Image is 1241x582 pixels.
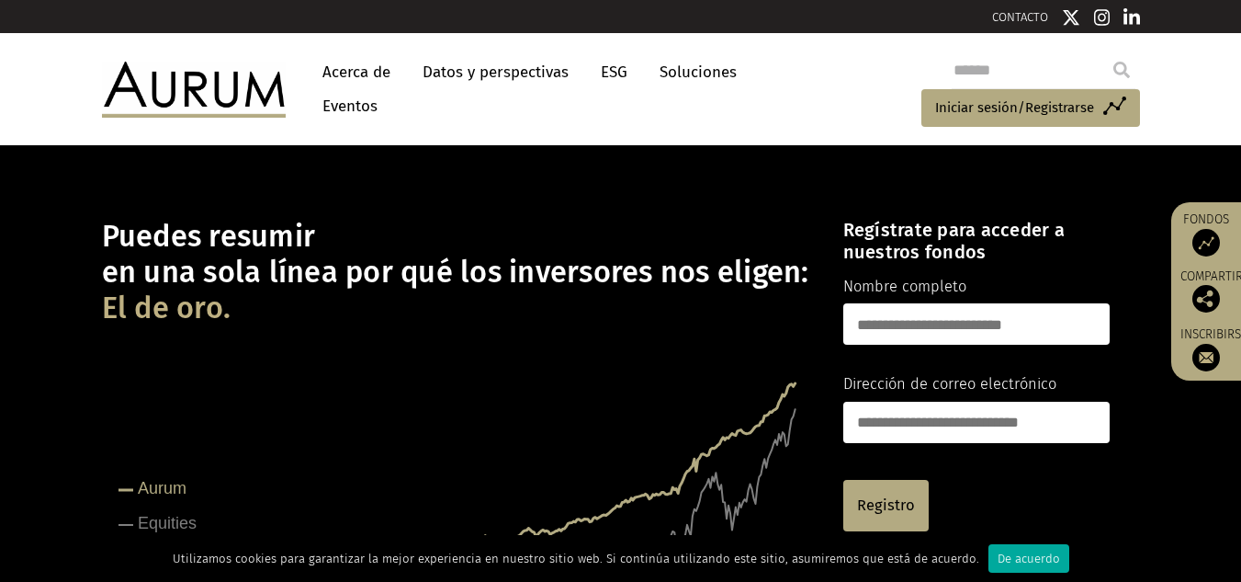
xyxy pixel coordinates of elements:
a: Acerca de [313,55,400,89]
font: Iniciar sesión/Registrarse [935,99,1094,116]
a: ESG [592,55,637,89]
a: Fondos [1180,211,1232,257]
font: Utilizamos cookies para garantizar la mejor experiencia en nuestro sitio web. Si continúa utiliza... [173,552,979,565]
tspan: Aurum [138,479,186,497]
img: Icono de Instagram [1094,8,1111,27]
img: Oro [102,62,286,117]
font: Dirección de correo electrónico [843,375,1056,393]
font: De acuerdo [998,552,1060,565]
img: Comparte esta publicación [1192,285,1220,313]
font: Fondos [1183,211,1229,227]
font: Eventos [322,97,378,116]
a: Eventos [313,89,378,123]
font: en una sola línea por qué los inversores nos eligen: [102,255,809,291]
img: Icono de Linkedin [1123,8,1140,27]
font: Acerca de [322,63,390,82]
a: Iniciar sesión/Registrarse [921,89,1140,128]
font: Nombre completo [843,278,966,295]
font: Registro [857,496,915,514]
input: Submit [1103,51,1140,88]
font: Soluciones [660,63,737,82]
font: ESG [601,63,627,82]
tspan: Equities [138,514,197,532]
a: Datos y perspectivas [413,55,578,89]
img: Icono de Twitter [1062,8,1080,27]
img: Suscríbete a nuestro boletín [1192,344,1220,371]
font: Puedes resumir [102,219,316,255]
img: Acceso a fondos [1192,229,1220,257]
font: Datos y perspectivas [423,63,569,82]
a: Soluciones [650,55,746,89]
font: Regístrate para acceder a nuestros fondos [843,219,1065,263]
font: El de oro. [102,291,231,326]
a: CONTACTO [992,10,1048,24]
a: Registro [843,480,929,531]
